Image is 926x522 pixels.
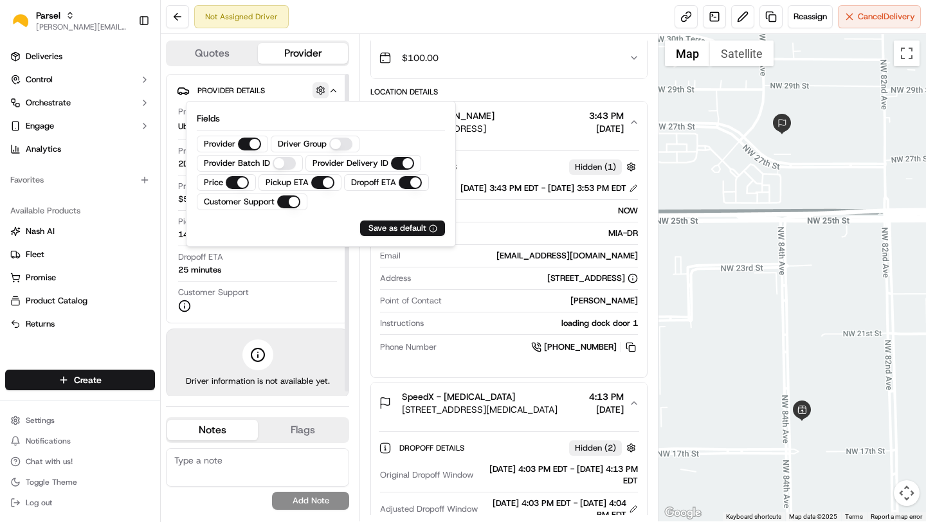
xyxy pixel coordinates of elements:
button: [PERSON_NAME][EMAIL_ADDRESS][PERSON_NAME][DOMAIN_NAME] [36,22,128,32]
img: Nash [13,13,39,39]
span: Notifications [26,436,71,446]
span: Original Dropoff Window [380,469,473,481]
span: Hidden ( 1 ) [575,161,616,173]
div: 25 minutes [178,264,221,276]
div: MIA-[PERSON_NAME][STREET_ADDRESS]3:43 PM[DATE] [371,143,646,377]
label: Price [204,177,223,188]
span: Analytics [26,143,61,155]
span: Pickup ETA [178,216,221,228]
div: We're available if you need us! [44,136,163,146]
div: [PERSON_NAME] [447,295,637,307]
button: Notes [167,420,258,440]
button: Settings [5,411,155,429]
span: Toggle Theme [26,477,77,487]
button: 2D392 [178,158,220,170]
label: Provider Delivery ID [313,157,388,169]
a: Report a map error [871,513,922,520]
button: Nash AI [5,221,155,242]
button: Chat with us! [5,453,155,471]
span: Map data ©2025 [789,513,837,520]
span: Promise [26,272,56,283]
a: Promise [10,272,150,283]
div: 📗 [13,188,23,198]
span: Knowledge Base [26,186,98,199]
a: 📗Knowledge Base [8,181,104,204]
div: Start new chat [44,123,211,136]
button: Save as default [368,222,437,234]
div: MIA-DR [442,228,637,239]
span: Product Catalog [26,295,87,307]
div: Favorites [5,170,155,190]
a: [PHONE_NUMBER] [531,340,638,354]
div: NOW [440,205,637,217]
label: Customer Support [204,196,275,208]
button: Promise [5,267,155,288]
span: Fleet [26,249,44,260]
span: Provider Details [197,85,265,96]
span: Cancel Delivery [858,11,915,22]
span: Phone Number [380,341,437,353]
button: Product Catalog [5,291,155,311]
span: Deliveries [26,51,62,62]
span: [PHONE_NUMBER] [544,341,617,353]
button: Hidden (2) [569,440,639,456]
span: $100.00 [402,51,439,64]
div: [EMAIL_ADDRESS][DOMAIN_NAME] [406,250,637,262]
div: loading dock door 1 [429,318,637,329]
span: Dropoff ETA [178,251,223,263]
button: Show satellite imagery [710,40,774,66]
button: $100.00 [371,37,646,78]
a: Powered byPylon [91,217,156,228]
a: Returns [10,318,150,330]
div: [DATE] 4:03 PM EDT - [DATE] 4:13 PM EDT [478,464,637,487]
button: MIA-[PERSON_NAME][STREET_ADDRESS]3:43 PM[DATE] [371,102,646,143]
button: Control [5,69,155,90]
img: 1736555255976-a54dd68f-1ca7-489b-9aae-adbdc363a1c4 [13,123,36,146]
button: Map camera controls [894,480,920,506]
input: Got a question? Start typing here... [33,83,232,96]
span: Email [380,250,401,262]
span: Uber [178,121,196,132]
button: Provider [258,43,349,64]
span: $5.10 [178,194,201,205]
span: 4:13 PM [589,390,624,403]
div: Location Details [370,87,647,97]
button: Keyboard shortcuts [726,512,781,521]
label: Dropoff ETA [351,177,396,188]
span: Point of Contact [380,295,442,307]
span: Control [26,74,53,85]
a: 💻API Documentation [104,181,212,204]
button: Notifications [5,432,155,450]
button: Toggle Theme [5,473,155,491]
span: Driver information is not available yet. [186,375,330,387]
a: Product Catalog [10,295,150,307]
a: Terms (opens in new tab) [845,513,863,520]
span: Reassign [794,11,827,22]
div: 14 minutes [178,229,221,240]
button: Orchestrate [5,93,155,113]
p: Fields [197,112,445,125]
button: Start new chat [219,127,234,142]
button: Save as default [360,221,445,236]
button: Parsel [36,9,60,22]
span: [DATE] [589,403,624,416]
span: Pylon [128,218,156,228]
button: Provider Details [177,80,338,101]
span: 3:43 PM [589,109,624,122]
span: Customer Support [178,287,249,298]
button: Hidden (1) [569,159,639,175]
button: Returns [5,314,155,334]
span: Provider Delivery ID [178,145,254,157]
button: CancelDelivery [838,5,921,28]
span: Returns [26,318,55,330]
button: Toggle fullscreen view [894,40,920,66]
span: Provider [178,106,210,118]
span: Instructions [380,318,424,329]
button: Fleet [5,244,155,265]
span: Settings [26,415,55,426]
label: Driver Group [278,138,327,150]
button: SpeedX - [MEDICAL_DATA][STREET_ADDRESS][MEDICAL_DATA]4:13 PM[DATE] [371,382,646,424]
button: Log out [5,494,155,512]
